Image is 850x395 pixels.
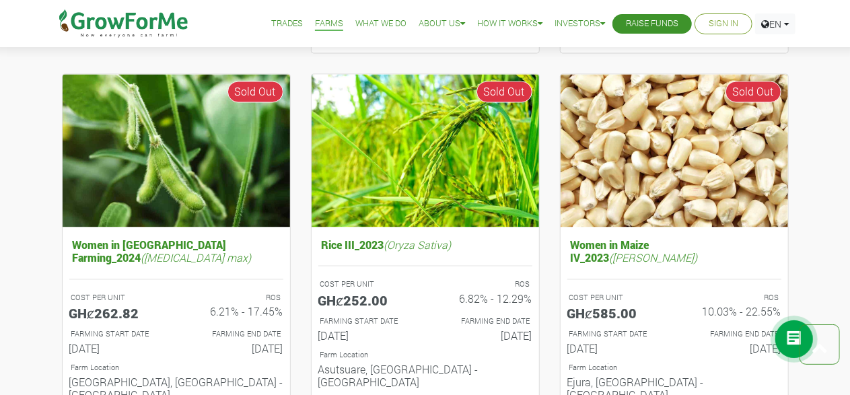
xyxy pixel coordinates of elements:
a: What We Do [355,17,406,31]
p: COST PER UNIT [71,292,164,303]
p: COST PER UNIT [569,292,662,303]
h5: GHȼ262.82 [69,305,166,321]
h6: [DATE] [186,342,283,355]
p: ROS [188,292,281,303]
p: COST PER UNIT [320,279,413,290]
h5: Women in [GEOGRAPHIC_DATA] Farming_2024 [69,235,283,267]
a: Raise Funds [626,17,678,31]
p: FARMING START DATE [569,328,662,340]
p: FARMING END DATE [686,328,779,340]
img: growforme image [312,74,539,227]
a: How it Works [477,17,542,31]
img: growforme image [63,74,290,227]
h6: [DATE] [435,329,532,342]
p: Location of Farm [71,362,281,373]
a: Farms [315,17,343,31]
a: Sign In [709,17,738,31]
a: About Us [419,17,465,31]
p: Location of Farm [569,362,779,373]
a: Investors [555,17,605,31]
img: growforme image [561,74,788,227]
h6: [DATE] [318,329,415,342]
h5: GHȼ585.00 [567,305,664,321]
p: FARMING START DATE [71,328,164,340]
i: ([PERSON_NAME]) [610,250,698,264]
p: FARMING START DATE [320,316,413,327]
a: Trades [271,17,303,31]
h6: [DATE] [567,342,664,355]
p: Location of Farm [320,349,530,361]
p: FARMING END DATE [437,316,530,327]
h6: 10.03% - 22.55% [684,305,781,318]
h5: GHȼ252.00 [318,292,415,308]
i: (Oryza Sativa) [384,238,452,252]
h5: Women in Maize IV_2023 [567,235,781,267]
h5: Rice III_2023 [318,235,532,254]
h6: [DATE] [684,342,781,355]
p: ROS [686,292,779,303]
h6: [DATE] [69,342,166,355]
span: Sold Out [227,81,283,102]
p: FARMING END DATE [188,328,281,340]
a: EN [755,13,795,34]
h6: 6.21% - 17.45% [186,305,283,318]
span: Sold Out [725,81,781,102]
p: ROS [437,279,530,290]
i: ([MEDICAL_DATA] max) [141,250,252,264]
h6: 6.82% - 12.29% [435,292,532,305]
span: Sold Out [476,81,532,102]
h6: Asutsuare, [GEOGRAPHIC_DATA] - [GEOGRAPHIC_DATA] [318,363,532,388]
